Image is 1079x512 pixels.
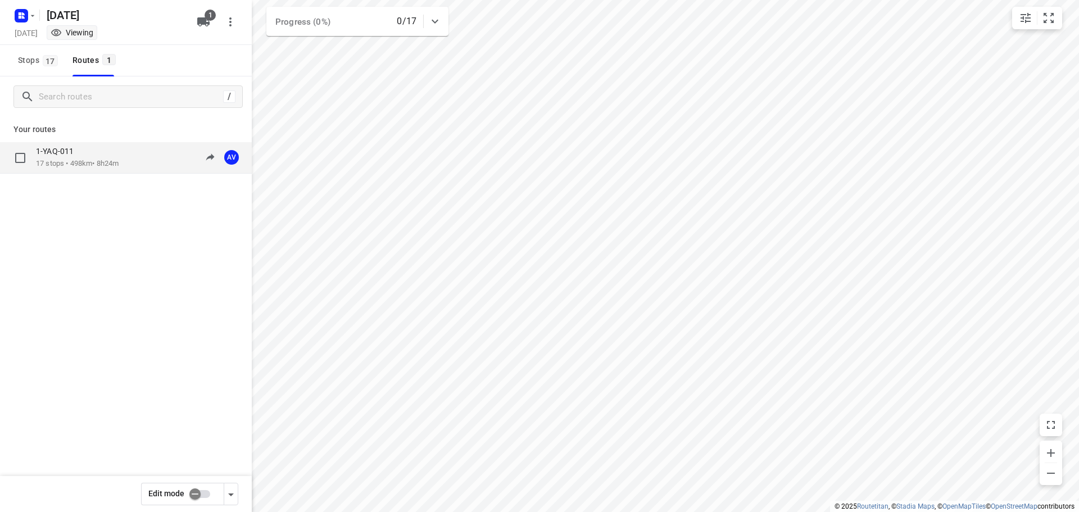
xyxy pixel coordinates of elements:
[51,27,93,38] div: You are currently in view mode. To make any changes, go to edit project.
[72,53,119,67] div: Routes
[1014,7,1037,29] button: Map settings
[18,53,61,67] span: Stops
[223,90,235,103] div: /
[43,55,58,66] span: 17
[36,146,80,156] p: 1-YAQ-011
[942,502,986,510] a: OpenMapTiles
[397,15,416,28] p: 0/17
[148,489,184,498] span: Edit mode
[36,158,119,169] p: 17 stops • 498km • 8h24m
[266,7,448,36] div: Progress (0%)0/17
[1037,7,1060,29] button: Fit zoom
[102,54,116,65] span: 1
[275,17,330,27] span: Progress (0%)
[219,11,242,33] button: More
[857,502,888,510] a: Routetitan
[835,502,1075,510] li: © 2025 , © , © © contributors
[39,88,223,106] input: Search routes
[205,10,216,21] span: 1
[896,502,935,510] a: Stadia Maps
[224,487,238,501] div: Driver app settings
[9,147,31,169] span: Select
[991,502,1037,510] a: OpenStreetMap
[199,146,221,169] button: Send to driver
[192,11,215,33] button: 1
[1012,7,1062,29] div: small contained button group
[13,124,238,135] p: Your routes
